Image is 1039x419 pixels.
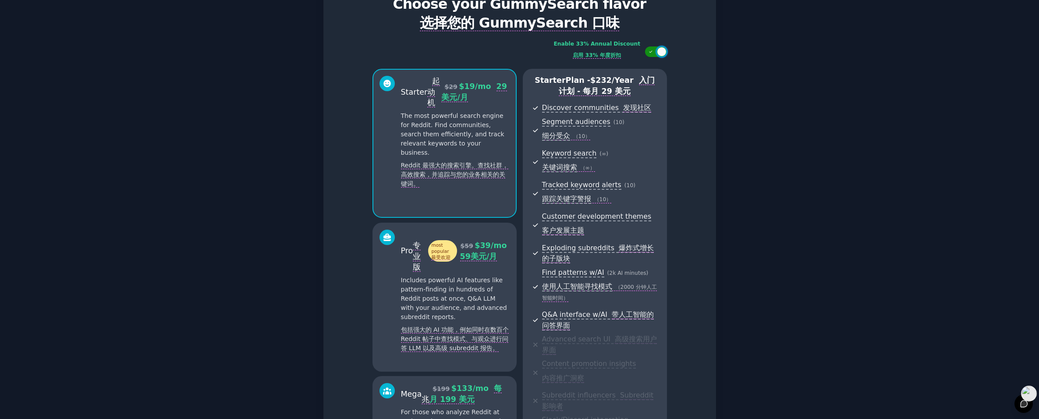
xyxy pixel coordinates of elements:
[542,131,570,141] span: 细分受众
[573,133,591,139] span: （10）
[542,212,652,236] span: Customer development themes
[542,374,584,383] font: 内容推广洞察
[554,40,641,63] div: Enable 33% Annual Discount
[401,276,510,356] p: Includes powerful AI features like pattern-finding in hundreds of Reddit posts at once, Q&A LLM w...
[542,226,584,235] font: 客户发展主题
[580,165,595,171] span: （∞）
[441,82,507,102] font: 29美元/月
[542,244,654,264] span: Exploding subreddits
[542,282,612,291] span: 使用人工智能寻找模式
[427,77,440,107] font: 起动机
[542,268,604,277] span: Find patterns w/AI
[420,15,619,31] font: 选择您的 GummySearch 口味
[422,395,429,404] font: 兆
[599,151,608,157] span: ( ∞ )
[542,103,651,113] span: Discover communities
[624,182,635,188] span: ( 10 )
[542,310,654,330] span: Q&A interface w/AI
[590,76,633,85] span: $ 232 /year
[401,383,430,405] div: Mega
[401,162,508,188] font: Reddit 最强大的搜索引擎。查找社群，高效搜索，并追踪与您的业务相关的关键词。
[542,181,621,190] span: Tracked keyword alerts
[542,391,654,411] font: Subreddit 影响者
[460,252,497,261] font: 59美元/月
[429,384,502,404] span: $ 133 /mo
[460,242,473,249] span: $ 59
[542,391,654,411] span: Subreddit influencers
[429,384,502,404] font: 每月 199 美元
[542,335,657,355] font: 高级搜索用户界面
[444,83,457,90] span: $ 29
[401,230,457,273] div: Pro
[623,103,651,112] font: 发现社区
[441,82,507,102] span: $ 19 /mo
[542,310,654,330] font: 带人工智能的问答界面
[607,270,649,276] span: ( 2k AI minutes )
[542,359,636,383] span: Content promotion insights
[542,195,591,204] span: 跟踪关键字警报
[457,241,509,261] span: $ 39 /mo
[573,52,621,59] font: 启用 33% 年度折扣
[594,196,612,202] span: （10）
[613,119,624,125] span: ( 10 )
[542,284,657,301] span: （2000 分钟人工智能时间）
[431,255,450,260] font: 最受欢迎
[542,163,577,172] span: 关键词搜索
[559,76,655,96] font: 入门计划 - 每月 29 美元
[542,149,597,158] span: Keyword search
[542,117,610,127] span: Segment audiences
[433,385,450,392] span: $ 199
[542,335,657,355] span: Advanced search UI
[401,76,442,108] div: Starter
[428,240,457,262] span: most popular
[401,111,510,192] p: The most powerful search engine for Reddit. Find communities, search them efficiently, and track ...
[401,326,509,352] font: 包括强大的 AI 功能，例如同时在数百个 Reddit 帖子中查找模式、与观众进行问答 LLM 以及高级 subreddit 报告。
[413,241,421,272] font: 专业版
[532,75,658,96] p: Starter Plan -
